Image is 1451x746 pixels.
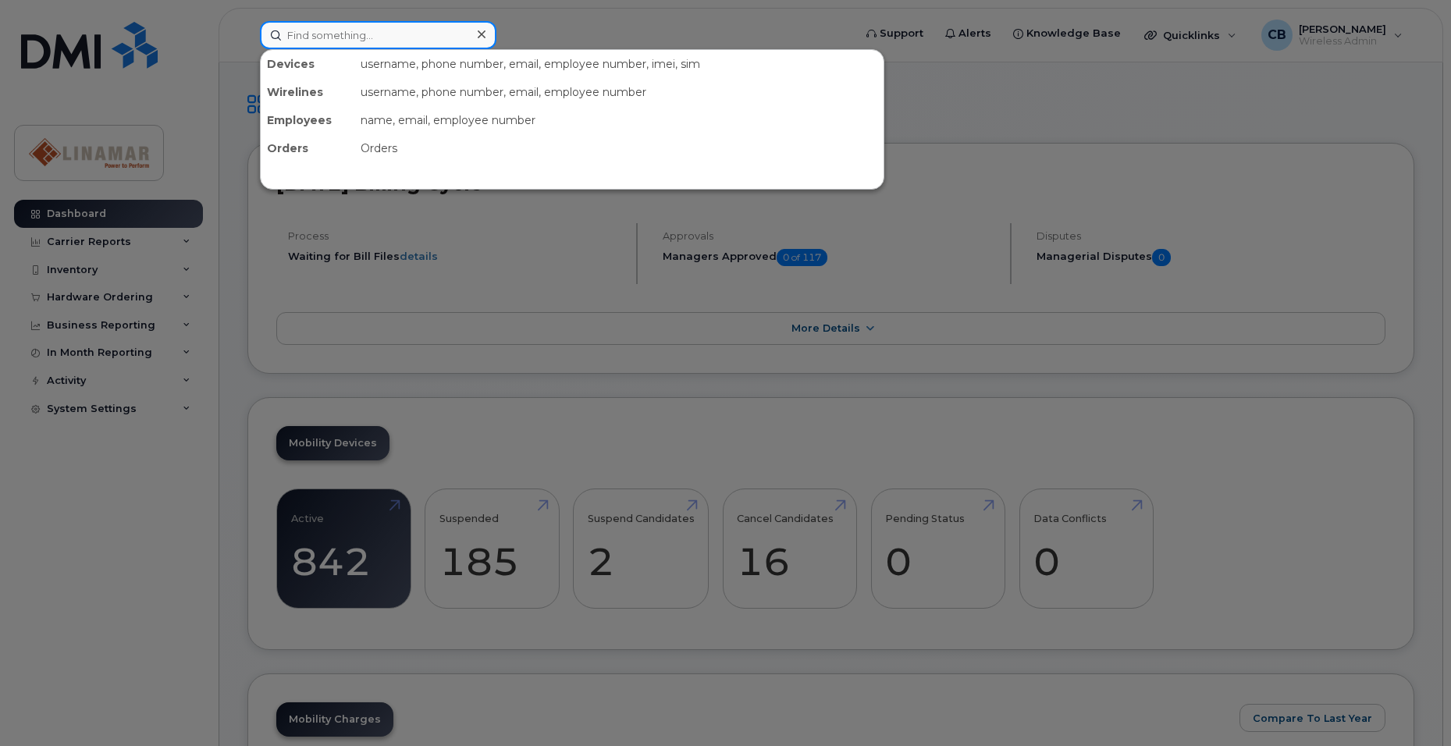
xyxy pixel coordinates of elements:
div: Devices [261,50,354,78]
div: Wirelines [261,78,354,106]
div: name, email, employee number [354,106,884,134]
div: Orders [354,134,884,162]
div: Employees [261,106,354,134]
div: username, phone number, email, employee number [354,78,884,106]
div: username, phone number, email, employee number, imei, sim [354,50,884,78]
div: Orders [261,134,354,162]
